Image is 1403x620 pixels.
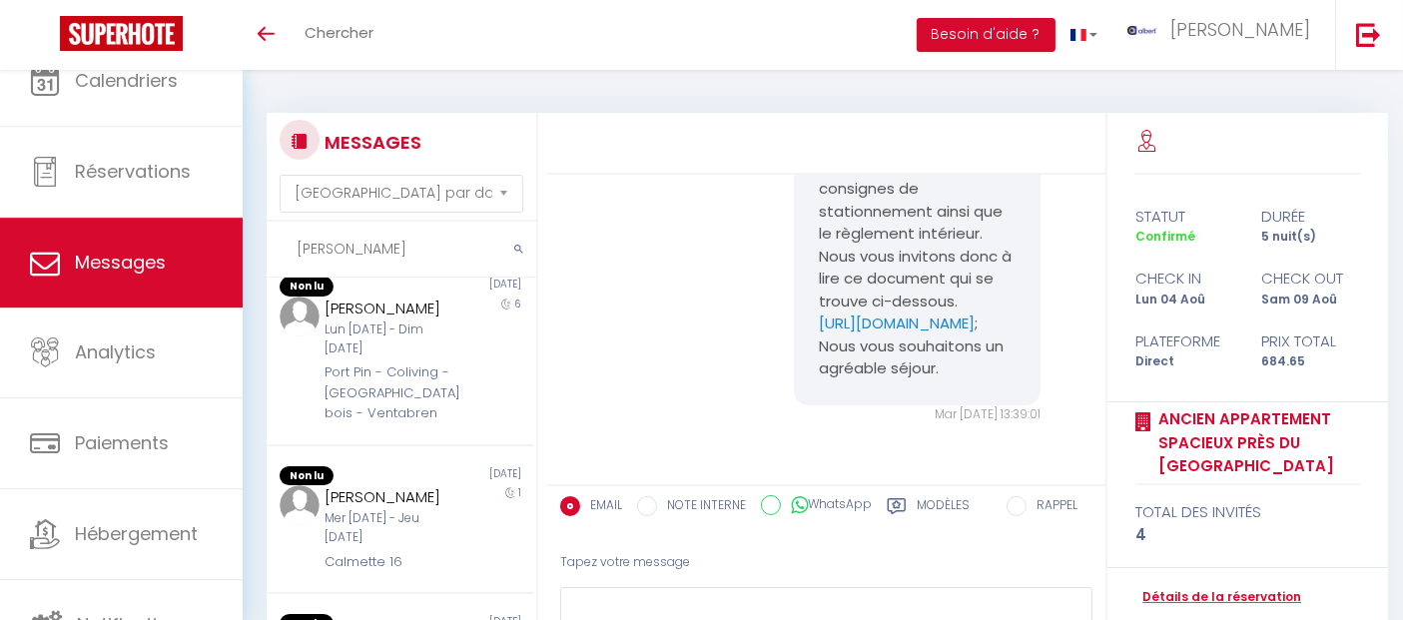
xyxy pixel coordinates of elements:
[325,362,454,423] div: Port Pin - Coliving - [GEOGRAPHIC_DATA] bois - Ventabren
[819,246,1016,313] p: Nous vous invitons donc à lire ce document qui se trouve ci-dessous.
[60,16,183,51] img: Super Booking
[1135,588,1301,607] a: Détails de la réservation
[819,335,1016,380] p: Nous vous souhaitons un agréable séjour.
[1135,500,1360,524] div: total des invités
[305,22,373,43] span: Chercher
[1248,291,1373,310] div: Sam 09 Aoû
[781,495,872,517] label: WhatsApp
[75,68,178,93] span: Calendriers
[1122,329,1247,353] div: Plateforme
[1248,352,1373,371] div: 684.65
[280,297,320,336] img: ...
[1135,228,1195,245] span: Confirmé
[320,120,421,165] h3: MESSAGES
[1122,267,1247,291] div: check in
[1027,496,1077,518] label: RAPPEL
[75,430,169,455] span: Paiements
[75,339,156,364] span: Analytics
[560,538,1092,587] div: Tapez votre message
[1248,267,1373,291] div: check out
[917,18,1055,52] button: Besoin d'aide ?
[267,222,536,278] input: Rechercher un mot clé
[325,320,454,358] div: Lun [DATE] - Dim [DATE]
[75,159,191,184] span: Réservations
[1170,17,1310,42] span: [PERSON_NAME]
[400,277,534,297] div: [DATE]
[518,485,521,500] span: 1
[1127,26,1157,35] img: ...
[794,405,1041,424] div: Mar [DATE] 13:39:01
[1122,205,1247,229] div: statut
[325,485,454,509] div: [PERSON_NAME]
[400,466,534,486] div: [DATE]
[75,521,198,546] span: Hébergement
[1248,205,1373,229] div: durée
[514,297,521,311] span: 6
[657,496,746,518] label: NOTE INTERNE
[1151,407,1360,478] a: ANCIEN Appartement spacieux près du [GEOGRAPHIC_DATA]
[280,466,334,486] span: Non lu
[1248,329,1373,353] div: Prix total
[280,277,334,297] span: Non lu
[1122,291,1247,310] div: Lun 04 Aoû
[1135,523,1360,547] div: 4
[1248,228,1373,247] div: 5 nuit(s)
[325,509,454,547] div: Mer [DATE] - Jeu [DATE]
[819,312,975,333] a: [URL][DOMAIN_NAME]
[1356,22,1381,47] img: logout
[580,496,622,518] label: EMAIL
[280,485,320,525] img: ...
[75,250,166,275] span: Messages
[819,312,1016,335] p: ;
[917,496,970,521] label: Modèles
[325,552,454,572] div: Calmette 16
[325,297,454,320] div: [PERSON_NAME]
[1122,352,1247,371] div: Direct
[16,8,76,68] button: Ouvrir le widget de chat LiveChat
